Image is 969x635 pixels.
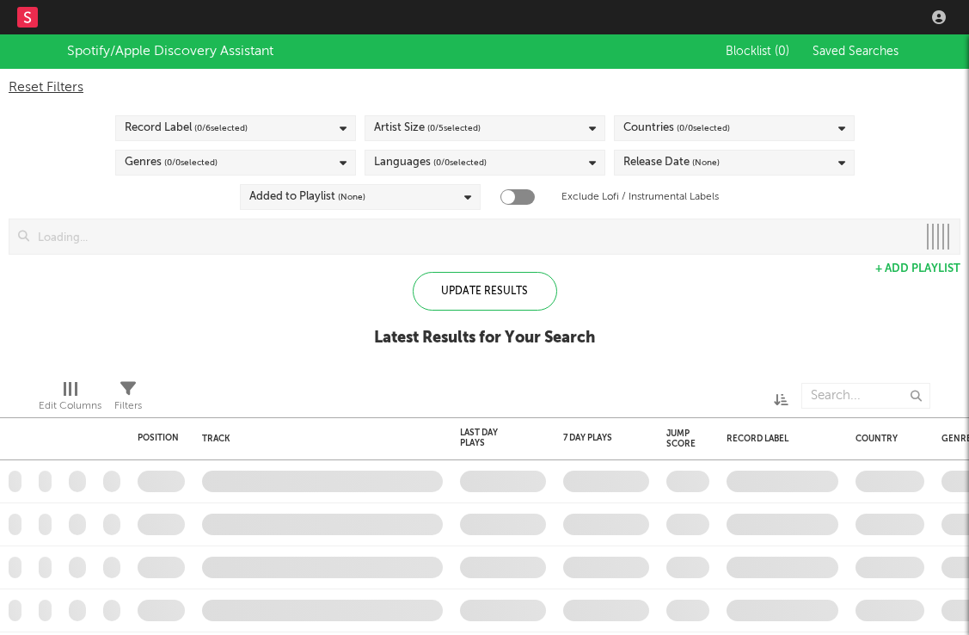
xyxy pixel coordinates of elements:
[374,328,595,348] div: Latest Results for Your Search
[374,118,481,139] div: Artist Size
[563,433,623,443] div: 7 Day Plays
[125,118,248,139] div: Record Label
[856,434,916,444] div: Country
[114,396,142,416] div: Filters
[427,118,481,139] span: ( 0 / 5 selected)
[677,118,730,139] span: ( 0 / 0 selected)
[39,396,101,416] div: Edit Columns
[194,118,248,139] span: ( 0 / 6 selected)
[39,374,101,424] div: Edit Columns
[727,434,830,444] div: Record Label
[623,118,730,139] div: Countries
[561,187,719,207] label: Exclude Lofi / Instrumental Labels
[138,433,179,443] div: Position
[813,46,902,58] span: Saved Searches
[114,374,142,424] div: Filters
[726,46,789,58] span: Blocklist
[202,434,434,444] div: Track
[623,152,720,173] div: Release Date
[460,428,520,448] div: Last Day Plays
[433,152,487,173] span: ( 0 / 0 selected)
[807,45,902,59] button: Saved Searches
[164,152,218,173] span: ( 0 / 0 selected)
[67,41,273,62] div: Spotify/Apple Discovery Assistant
[374,152,487,173] div: Languages
[338,187,365,207] span: (None)
[692,152,720,173] span: (None)
[125,152,218,173] div: Genres
[9,77,960,98] div: Reset Filters
[413,272,557,311] div: Update Results
[249,187,365,207] div: Added to Playlist
[29,219,917,254] input: Loading...
[875,263,960,274] button: + Add Playlist
[666,428,696,449] div: Jump Score
[775,46,789,58] span: ( 0 )
[801,383,930,409] input: Search...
